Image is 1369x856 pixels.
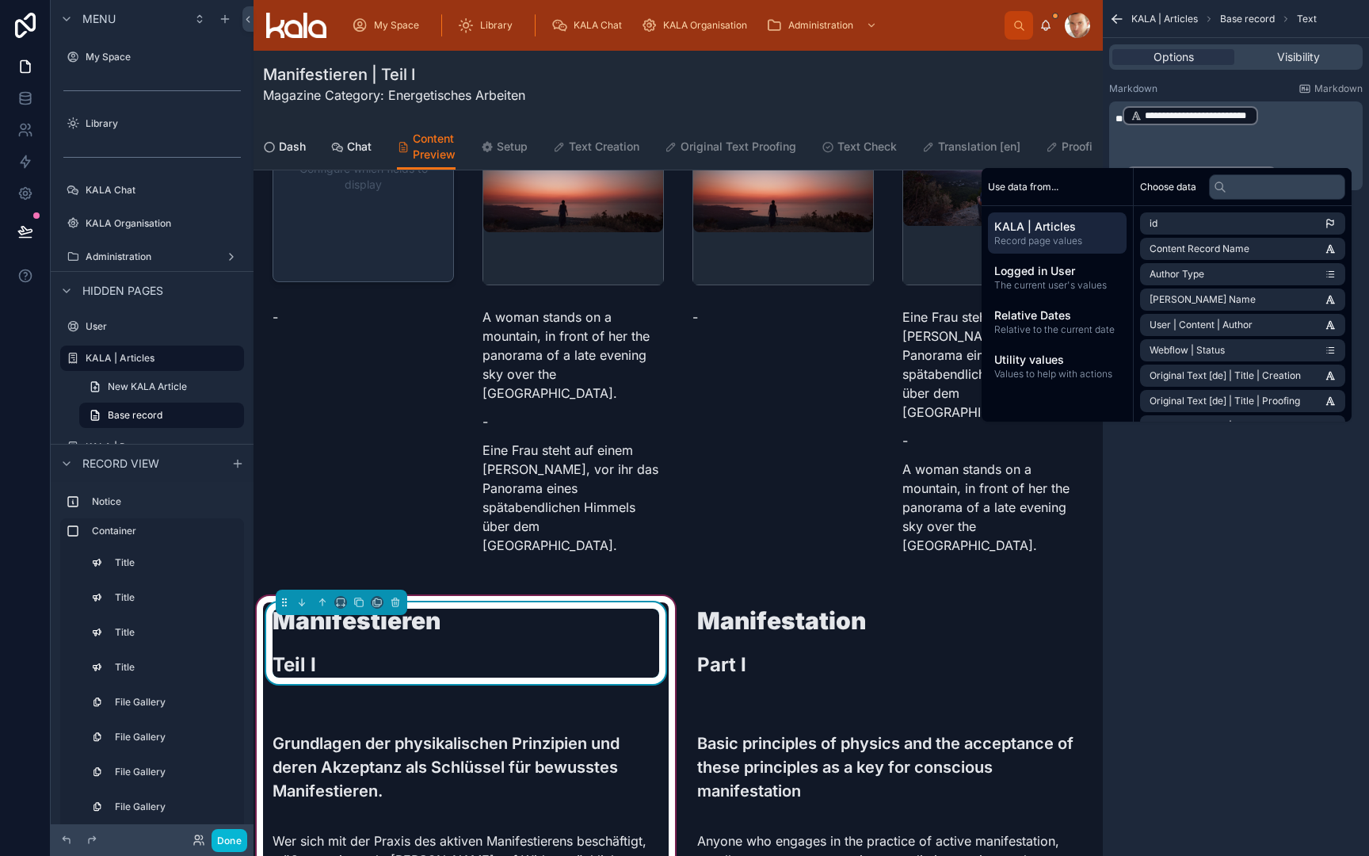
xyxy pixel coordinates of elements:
label: Title [115,591,235,604]
span: The current user's values [994,279,1120,292]
a: KALA Chat [60,178,244,203]
h1: Manifestieren | Teil I [263,63,525,86]
span: KALA | Articles [994,219,1120,235]
label: Notice [92,495,238,508]
span: Administration [788,19,853,32]
label: Container [92,525,238,537]
a: KALA | Articles [60,346,244,371]
span: Text Check [837,139,897,155]
label: Title [115,661,235,674]
p: Magazine Category: Energetisches Arbeiten [263,86,525,105]
span: Visibility [1277,49,1320,65]
label: File Gallery [115,696,235,709]
span: Choose data [1140,181,1196,193]
a: Content Preview [397,124,456,170]
span: My Space [374,19,419,32]
span: Utility values [994,352,1120,368]
a: New KALA Article [79,374,244,399]
span: Logged in User [994,263,1120,279]
span: Original Text Proofing [681,139,796,155]
a: KALA Chat [547,11,633,40]
label: Library [86,117,241,130]
img: App logo [266,13,326,38]
a: My Space [347,11,430,40]
div: scrollable content [51,482,254,824]
a: Dash [263,132,306,164]
span: Record view [82,456,159,472]
span: Library [480,19,513,32]
a: My Space [60,44,244,70]
label: Title [115,626,235,639]
label: File Gallery [115,801,235,813]
span: Menu [82,11,116,27]
label: Administration [86,250,219,263]
a: Markdown [1298,82,1363,95]
a: KALA | Poetry [60,434,244,460]
label: KALA Chat [86,184,241,197]
a: Base record [79,403,244,428]
span: Hidden pages [82,283,163,299]
a: Administration [60,244,244,269]
label: KALA | Articles [86,352,235,365]
div: scrollable content [339,8,1005,43]
a: KALA Organisation [60,211,244,236]
h1: Manifestieren [273,609,659,632]
span: KALA | Articles [1131,13,1198,25]
label: File Gallery [115,731,235,743]
span: Record page values [994,235,1120,247]
a: Translation [en] [922,132,1020,164]
a: Text Check [822,132,897,164]
a: Setup [481,132,528,164]
span: Translation [en] [938,139,1020,155]
label: File Gallery [115,766,235,778]
span: Dash [279,139,306,155]
div: scrollable content [982,206,1133,393]
button: Done [212,829,247,852]
a: Proofing [en] [1046,132,1130,164]
span: Text [1297,13,1317,25]
label: My Space [86,51,241,63]
a: Text Creation [553,132,639,164]
a: Library [60,111,244,136]
span: New KALA Article [108,380,187,393]
span: Values to help with actions [994,368,1120,380]
a: Administration [761,11,885,40]
span: Relative to the current date [994,323,1120,336]
span: Base record [1220,13,1275,25]
span: Relative Dates [994,308,1120,323]
span: Content Preview [413,131,456,162]
span: Setup [497,139,528,155]
span: Chat [347,139,372,155]
label: User [86,320,241,333]
h2: Teil I [273,652,659,678]
a: KALA Organisation [636,11,758,40]
a: Chat [331,132,372,164]
label: KALA | Poetry [86,441,241,453]
label: Markdown [1109,82,1157,95]
a: Original Text Proofing [665,132,796,164]
span: Base record [108,409,162,422]
span: Markdown [1314,82,1363,95]
span: Use data from... [988,181,1058,193]
label: Title [115,556,235,569]
a: User [60,314,244,339]
a: Library [453,11,524,40]
span: KALA Organisation [663,19,747,32]
span: KALA Chat [574,19,622,32]
span: Options [1154,49,1194,65]
label: KALA Organisation [86,217,241,230]
div: scrollable content [1109,101,1363,190]
span: Text Creation [569,139,639,155]
span: Proofing [en] [1062,139,1130,155]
